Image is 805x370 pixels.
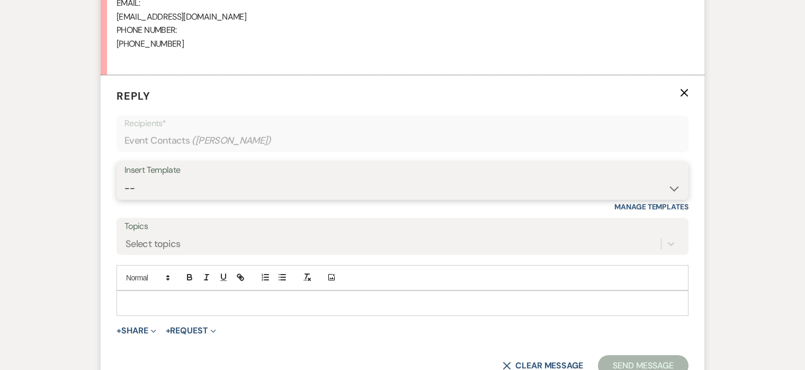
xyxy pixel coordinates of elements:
span: Reply [117,89,150,103]
button: Share [117,327,156,335]
button: Request [166,327,216,335]
button: Clear message [503,362,583,370]
a: Manage Templates [614,202,688,212]
span: ( [PERSON_NAME] ) [192,134,271,148]
span: + [166,327,171,335]
p: Recipients* [124,117,681,130]
div: Select topics [126,237,181,251]
label: Topics [124,219,681,234]
div: Insert Template [124,163,681,178]
div: Event Contacts [124,130,681,151]
span: + [117,327,121,335]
